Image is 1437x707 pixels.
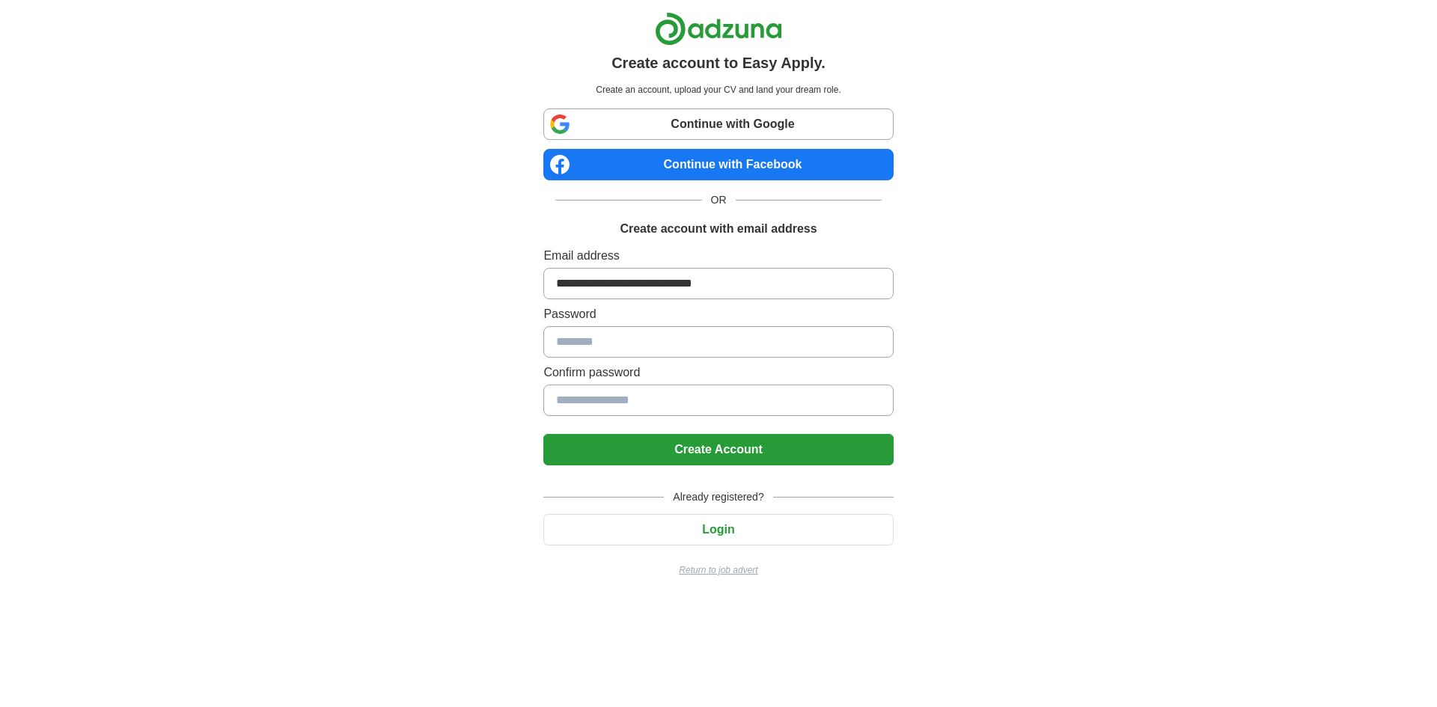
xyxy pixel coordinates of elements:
button: Create Account [543,434,893,465]
a: Login [543,523,893,536]
label: Confirm password [543,364,893,382]
h1: Create account with email address [620,220,817,238]
img: Adzuna logo [655,12,782,46]
a: Continue with Google [543,108,893,140]
h1: Create account to Easy Apply. [611,52,826,74]
a: Return to job advert [543,563,893,577]
label: Password [543,305,893,323]
span: Already registered? [664,489,772,505]
label: Email address [543,247,893,265]
p: Create an account, upload your CV and land your dream role. [546,83,890,97]
button: Login [543,514,893,545]
a: Continue with Facebook [543,149,893,180]
span: OR [702,192,736,208]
